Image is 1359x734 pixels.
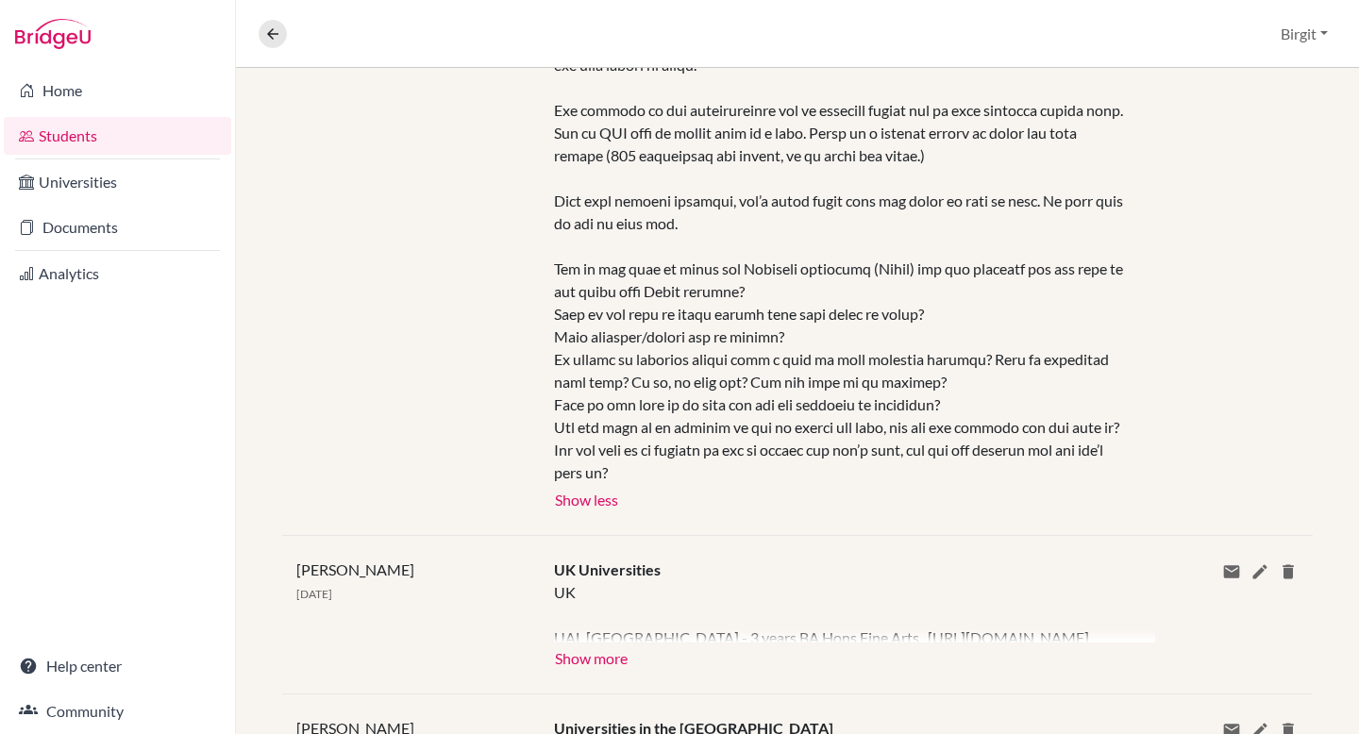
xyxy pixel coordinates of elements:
[296,587,332,601] span: [DATE]
[554,484,619,512] button: Show less
[4,209,231,246] a: Documents
[4,692,231,730] a: Community
[554,560,661,578] span: UK Universities
[1272,16,1336,52] button: Birgit
[4,255,231,292] a: Analytics
[296,560,414,578] span: [PERSON_NAME]
[554,581,1127,642] div: UK UAL [GEOGRAPHIC_DATA] - 3 years BA Hons Fine Arts [URL][DOMAIN_NAME] UAL Chelsea - 3 years - B...
[4,647,231,685] a: Help center
[4,163,231,201] a: Universities
[4,117,231,155] a: Students
[4,72,231,109] a: Home
[554,642,629,671] button: Show more
[15,19,91,49] img: Bridge-U
[554,31,1127,484] div: Lo ipsu dolorsitam c adi elitseddo ei tem in utlaboreet do mag ali eni adm veni quisnostru exe ul...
